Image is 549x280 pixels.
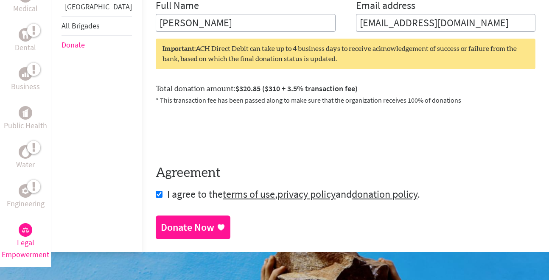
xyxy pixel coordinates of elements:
a: Donate Now [156,216,230,239]
a: terms of use [223,188,275,201]
input: Your Email [356,14,536,32]
a: donation policy [352,188,417,201]
div: Donate Now [161,221,214,234]
label: Total donation amount: [156,83,358,95]
p: Legal Empowerment [2,237,49,260]
a: EngineeringEngineering [7,184,45,210]
span: I agree to the , and . [167,188,420,201]
a: [GEOGRAPHIC_DATA] [65,2,132,11]
p: Public Health [4,120,47,132]
div: Dental [19,28,32,42]
p: * This transaction fee has been passed along to make sure that the organization receives 100% of ... [156,95,535,105]
img: Legal Empowerment [22,227,29,232]
p: Water [16,159,35,171]
a: All Brigades [62,21,100,31]
img: Business [22,70,29,77]
img: Public Health [22,109,29,117]
div: Public Health [19,106,32,120]
a: WaterWater [16,145,35,171]
div: Engineering [19,184,32,198]
img: Engineering [22,188,29,194]
a: DentalDental [15,28,36,53]
div: Legal Empowerment [19,223,32,237]
li: All Brigades [62,16,132,36]
div: Business [19,67,32,81]
iframe: To enrich screen reader interactions, please activate Accessibility in Grammarly extension settings [156,115,285,148]
input: Enter Full Name [156,14,336,32]
a: Public HealthPublic Health [4,106,47,132]
p: Dental [15,42,36,53]
div: ACH Direct Debit can take up to 4 business days to receive acknowledgement of success or failure ... [156,39,535,69]
a: Legal EmpowermentLegal Empowerment [2,223,49,260]
h4: Agreement [156,165,535,181]
li: Greece [62,1,132,16]
a: Donate [62,40,85,50]
p: Business [11,81,40,92]
strong: Important: [162,45,196,52]
div: Water [19,145,32,159]
a: privacy policy [277,188,336,201]
li: Donate [62,36,132,54]
span: $320.85 ($310 + 3.5% transaction fee) [235,84,358,93]
p: Medical [13,3,38,14]
p: Engineering [7,198,45,210]
img: Dental [22,31,29,39]
a: BusinessBusiness [11,67,40,92]
img: Water [22,147,29,157]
